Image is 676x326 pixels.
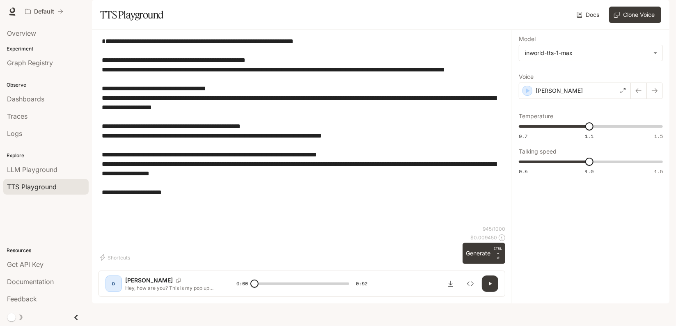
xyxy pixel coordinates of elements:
span: 0.7 [519,133,527,140]
button: Inspect [462,275,479,292]
button: Download audio [442,275,459,292]
p: 945 / 1000 [483,225,505,232]
p: [PERSON_NAME] [125,276,173,285]
button: Shortcuts [99,251,133,264]
p: Model [519,36,536,42]
p: Hey, how are you? This is my pop up review, Part 2. Like i said before i did my first pop up on t... [125,285,217,292]
span: 0.5 [519,168,527,175]
span: 0:00 [236,280,248,288]
p: Talking speed [519,149,557,154]
p: ⏎ [494,246,502,261]
button: Clone Voice [609,7,661,23]
button: All workspaces [21,3,67,20]
h1: TTS Playground [100,7,164,23]
p: $ 0.009450 [470,234,497,241]
span: 1.5 [654,168,663,175]
span: 1.0 [585,168,594,175]
div: inworld-tts-1-max [519,45,662,61]
button: Copy Voice ID [173,278,184,283]
span: 1.5 [654,133,663,140]
p: Default [34,8,54,15]
p: Temperature [519,113,553,119]
a: Docs [575,7,603,23]
p: CTRL + [494,246,502,256]
span: 0:52 [356,280,367,288]
p: Voice [519,74,534,80]
p: [PERSON_NAME] [536,87,583,95]
div: D [107,277,120,290]
div: inworld-tts-1-max [525,49,649,57]
span: 1.1 [585,133,594,140]
button: GenerateCTRL +⏎ [463,243,505,264]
